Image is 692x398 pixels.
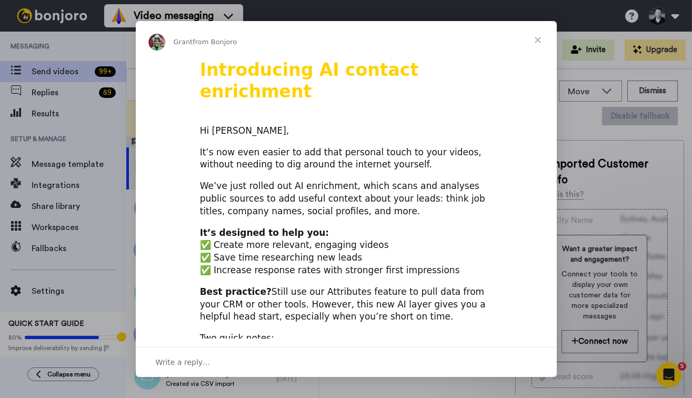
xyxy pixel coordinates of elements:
span: from Bonjoro [193,38,237,46]
span: Close [519,21,557,59]
b: Introducing AI contact enrichment [200,59,419,102]
span: Write a reply… [156,355,210,369]
b: Best practice? [200,286,272,297]
div: We’ve just rolled out AI enrichment, which scans and analyses public sources to add useful contex... [200,180,493,217]
div: It’s now even easier to add that personal touch to your videos, without needing to dig around the... [200,146,493,172]
div: Two quick notes: [200,332,493,345]
div: Hi [PERSON_NAME], [200,125,493,137]
div: Still use our Attributes feature to pull data from your CRM or other tools. However, this new AI ... [200,286,493,323]
span: Grant [174,38,193,46]
div: ✅ Create more relevant, engaging videos ✅ Save time researching new leads ✅ Increase response rat... [200,227,493,277]
div: Open conversation and reply [136,347,557,377]
b: It’s designed to help you: [200,227,329,238]
img: Profile image for Grant [148,34,165,51]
